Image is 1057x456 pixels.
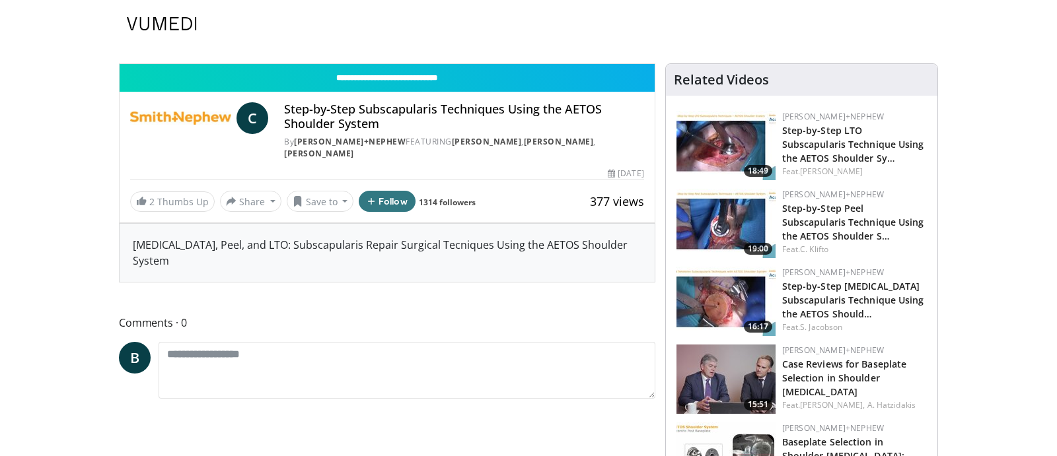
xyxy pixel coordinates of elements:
[284,102,643,131] h4: Step-by-Step Subscapularis Techniques Using the AETOS Shoulder System
[127,17,197,30] img: VuMedi Logo
[782,267,884,278] a: [PERSON_NAME]+Nephew
[119,314,655,331] span: Comments 0
[676,111,776,180] a: 18:49
[119,342,151,374] a: B
[237,102,268,134] a: C
[800,244,828,255] a: C. Klifto
[782,399,927,411] div: Feat.
[130,191,215,212] a: 2 Thumbs Up
[676,344,776,414] a: 15:51
[676,267,776,336] img: ca45cbb5-4e2d-4a89-993c-d0571e41d102.150x105_q85_crop-smart_upscale.jpg
[676,267,776,336] a: 16:17
[782,244,927,255] div: Feat.
[782,124,924,164] a: Step-by-Step LTO Subscapularis Technique Using the AETOS Shoulder Sy…
[524,136,594,147] a: [PERSON_NAME]
[149,195,155,208] span: 2
[676,344,776,414] img: f00e741d-fb3a-4d21-89eb-19e7839cb837.150x105_q85_crop-smart_upscale.jpg
[359,191,416,212] button: Follow
[287,191,354,212] button: Save to
[744,243,772,255] span: 19:00
[674,72,769,88] h4: Related Videos
[452,136,522,147] a: [PERSON_NAME]
[284,148,354,159] a: [PERSON_NAME]
[782,358,907,398] a: Case Reviews for Baseplate Selection in Shoulder [MEDICAL_DATA]
[867,399,916,410] a: A. Hatzidakis
[294,136,406,147] a: [PERSON_NAME]+Nephew
[800,321,842,333] a: S. Jacobson
[744,165,772,177] span: 18:49
[782,166,927,178] div: Feat.
[284,136,643,160] div: By FEATURING , ,
[782,321,927,333] div: Feat.
[800,166,863,177] a: [PERSON_NAME]
[782,202,924,242] a: Step-by-Step Peel Subscapularis Technique Using the AETOS Shoulder S…
[782,344,884,356] a: [PERSON_NAME]+Nephew
[608,168,643,179] div: [DATE]
[419,197,476,208] a: 1314 followers
[120,224,655,282] div: [MEDICAL_DATA], Peel, and LTO: Subscapularis Repair Surgical Tecniques Using the AETOS Shoulder S...
[744,399,772,410] span: 15:51
[590,193,644,209] span: 377 views
[676,189,776,258] a: 19:00
[782,201,927,242] h3: Step-by-Step Peel Subscapularis Technique Using the AETOS Shoulder System
[676,111,776,180] img: 5fb50d2e-094e-471e-87f5-37e6246062e2.150x105_q85_crop-smart_upscale.jpg
[782,422,884,434] a: [PERSON_NAME]+Nephew
[744,321,772,333] span: 16:17
[782,111,884,122] a: [PERSON_NAME]+Nephew
[782,278,927,320] h3: Step-by-Step Tenotomy Subscapularis Technique Using the AETOS Shoulder System
[130,102,231,134] img: Smith+Nephew
[782,189,884,200] a: [PERSON_NAME]+Nephew
[220,191,281,212] button: Share
[676,189,776,258] img: b20f33db-e2ef-4fba-9ed7-2022b8b6c9a2.150x105_q85_crop-smart_upscale.jpg
[782,123,927,164] h3: Step-by-Step LTO Subscapularis Technique Using the AETOS Shoulder System
[782,280,924,320] a: Step-by-Step [MEDICAL_DATA] Subscapularis Technique Using the AETOS Should…
[800,399,865,410] a: [PERSON_NAME],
